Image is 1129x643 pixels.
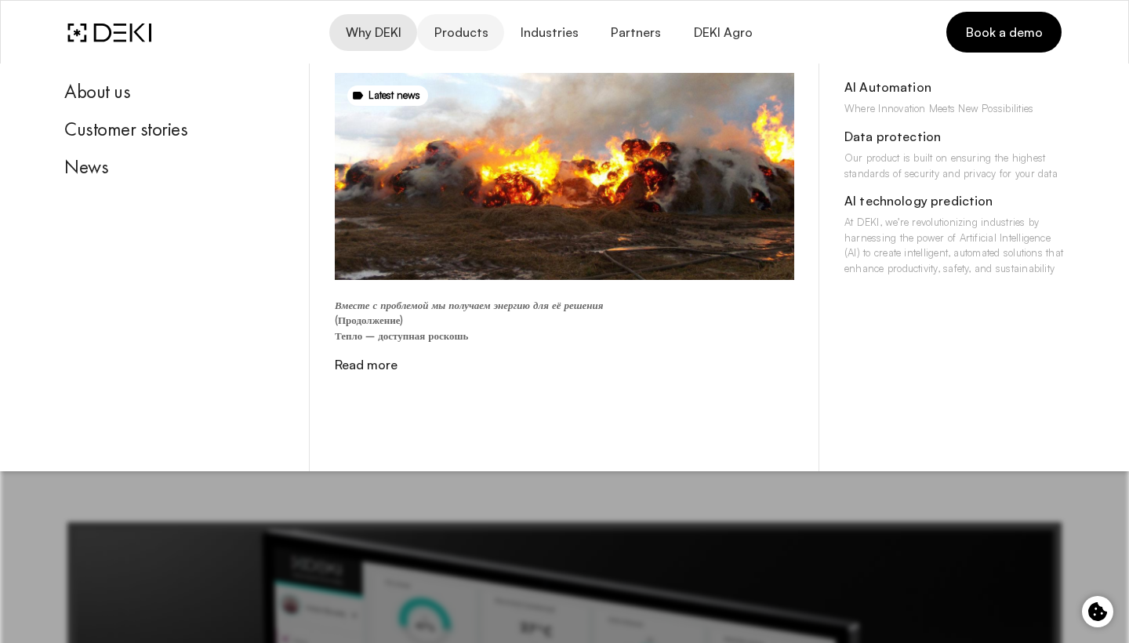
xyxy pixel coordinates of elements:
span: DEKI Agro [692,25,752,40]
span: Industries [520,25,579,40]
span: Products [433,25,488,40]
a: Book a demo [946,12,1062,53]
img: izobrazhenie_whatsapp_2024-01-15_v_10.41.40_063529c0_0.jpg [335,73,794,280]
button: Industries [504,14,594,51]
button: Cookie control [1082,596,1113,627]
a: DEKI Agro [677,14,768,51]
div: News [64,155,285,179]
div: AI technology prediction [844,194,1065,215]
a: Read more [335,357,398,372]
strong: (Продолжение) [335,314,403,326]
div: AI Automation [844,80,1065,101]
a: Partners [594,14,677,51]
span: Why DEKI [345,25,401,40]
div: Where Innovation Meets New Possibilities [844,101,1065,117]
strong: Вместе с проблемой мы получаем энергию для её решения [335,299,603,311]
span: Book a demo [965,24,1043,41]
strong: Тепло – доступная роскошь [335,329,468,342]
span: Partners [610,25,661,40]
div: Data protection [844,129,1065,151]
div: Customer stories [64,118,285,141]
div: About us [64,80,285,104]
img: DEKI Logo [67,23,151,42]
div: At DEKI, we’re revolutionizing industries by harnessing the power of Artificial Intelligence (AI)... [844,215,1065,276]
div: Our product is built on ensuring the highest standards of security and privacy for your data [844,151,1065,181]
div: Latest news [355,88,420,104]
button: Why DEKI [329,14,417,51]
button: Products [417,14,503,51]
a: Latest newsВместе с проблемой мы получаем энергию для её решения(Продолжение)Тепло – доступная ро... [335,73,794,375]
